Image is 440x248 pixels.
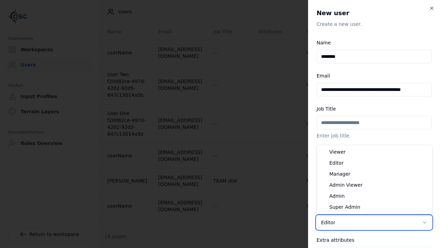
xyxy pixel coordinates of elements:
span: Viewer [329,148,346,155]
span: Manager [329,170,350,177]
span: Admin [329,193,345,199]
span: Editor [329,159,343,166]
span: Super Admin [329,204,360,210]
span: Admin Viewer [329,182,363,188]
